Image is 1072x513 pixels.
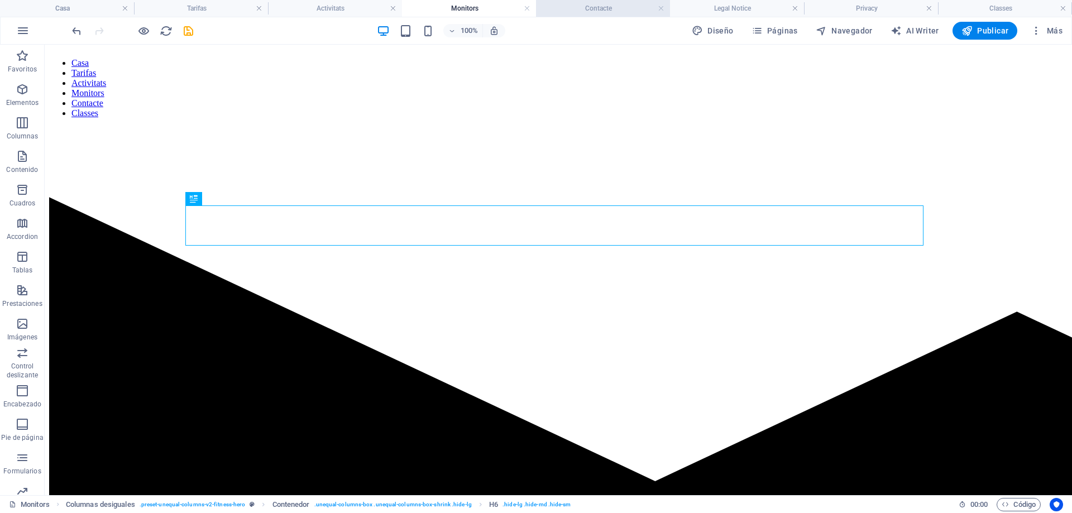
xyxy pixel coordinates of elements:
[66,498,135,511] span: Haz clic para seleccionar y doble clic para editar
[1031,25,1063,36] span: Más
[7,132,39,141] p: Columnas
[2,299,42,308] p: Prestaciones
[978,500,980,509] span: :
[1026,22,1067,40] button: Más
[6,165,38,174] p: Contenido
[489,498,498,511] span: Haz clic para seleccionar y doble clic para editar
[443,24,483,37] button: 100%
[811,22,877,40] button: Navegador
[692,25,734,36] span: Diseño
[250,501,255,507] i: Este elemento es un preajuste personalizable
[70,25,83,37] i: Deshacer: Cambiar texto (Ctrl+Z)
[134,2,268,15] h4: Tarifas
[1,433,43,442] p: Pie de página
[3,400,41,409] p: Encabezado
[3,467,41,476] p: Formularios
[670,2,804,15] h4: Legal Notice
[12,266,33,275] p: Tablas
[1002,498,1036,511] span: Código
[687,22,738,40] button: Diseño
[961,25,1009,36] span: Publicar
[804,2,938,15] h4: Privacy
[8,65,37,74] p: Favoritos
[536,2,670,15] h4: Contacte
[70,24,83,37] button: undo
[7,232,38,241] p: Accordion
[687,22,738,40] div: Diseño (Ctrl+Alt+Y)
[181,24,195,37] button: save
[402,2,536,15] h4: Monitors
[816,25,873,36] span: Navegador
[182,25,195,37] i: Guardar (Ctrl+S)
[268,2,402,15] h4: Activitats
[7,333,37,342] p: Imágenes
[970,498,988,511] span: 00 00
[891,25,939,36] span: AI Writer
[9,498,50,511] a: Haz clic para cancelar la selección y doble clic para abrir páginas
[272,498,310,511] span: Haz clic para seleccionar y doble clic para editar
[752,25,798,36] span: Páginas
[997,498,1041,511] button: Código
[959,498,988,511] h6: Tiempo de la sesión
[938,2,1072,15] h4: Classes
[66,498,571,511] nav: breadcrumb
[160,25,173,37] i: Volver a cargar página
[953,22,1018,40] button: Publicar
[9,199,36,208] p: Cuadros
[140,498,246,511] span: . preset-unequal-columns-v2-fitness-hero
[489,26,499,36] i: Al redimensionar, ajustar el nivel de zoom automáticamente para ajustarse al dispositivo elegido.
[137,24,150,37] button: Haz clic para salir del modo de previsualización y seguir editando
[460,24,478,37] h6: 100%
[159,24,173,37] button: reload
[502,498,571,511] span: . hide-lg .hide-md .hide-sm
[747,22,802,40] button: Páginas
[886,22,944,40] button: AI Writer
[314,498,472,511] span: . unequal-columns-box .unequal-columns-box-shrink .hide-lg
[6,98,39,107] p: Elementos
[1050,498,1063,511] button: Usercentrics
